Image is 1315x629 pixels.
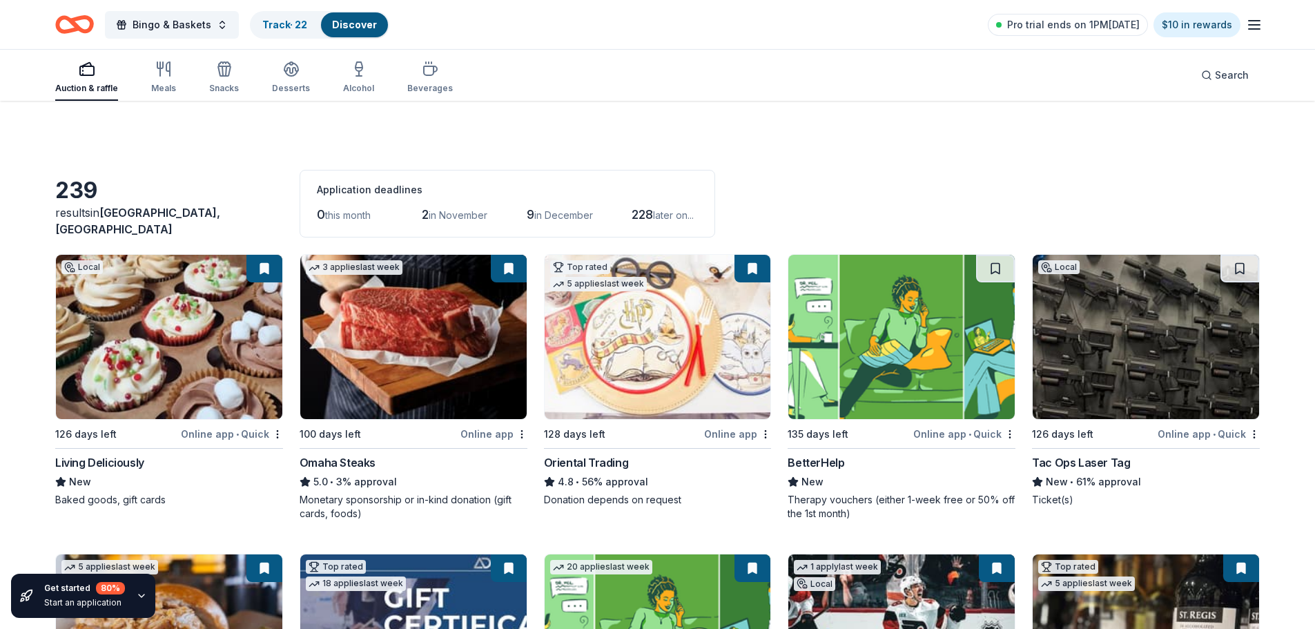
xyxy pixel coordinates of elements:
a: Track· 22 [262,19,307,30]
div: Get started [44,582,125,594]
div: Top rated [306,560,366,574]
div: 128 days left [544,426,605,443]
div: Monetary sponsorship or in-kind donation (gift cards, foods) [300,493,527,521]
img: Image for Omaha Steaks [300,255,527,419]
span: Bingo & Baskets [133,17,211,33]
div: 126 days left [1032,426,1093,443]
a: Image for Omaha Steaks 3 applieslast week100 days leftOnline appOmaha Steaks5.0•3% approvalMoneta... [300,254,527,521]
div: 1 apply last week [794,560,881,574]
div: 3% approval [300,474,527,490]
button: Beverages [407,55,453,101]
div: Online app [704,425,771,443]
a: Home [55,8,94,41]
div: Local [1038,260,1080,274]
button: Search [1190,61,1260,89]
span: 0 [317,207,325,222]
div: Auction & raffle [55,83,118,94]
div: 61% approval [1032,474,1260,490]
div: Top rated [1038,560,1098,574]
div: Ticket(s) [1032,493,1260,507]
span: Pro trial ends on 1PM[DATE] [1007,17,1140,33]
span: • [1213,429,1216,440]
button: Auction & raffle [55,55,118,101]
span: 2 [422,207,429,222]
a: Discover [332,19,377,30]
div: 5 applies last week [1038,577,1135,591]
div: Baked goods, gift cards [55,493,283,507]
div: Donation depends on request [544,493,772,507]
span: • [968,429,971,440]
div: 100 days left [300,426,361,443]
div: Beverages [407,83,453,94]
div: Meals [151,83,176,94]
span: Search [1215,67,1249,84]
span: • [576,476,579,487]
a: Pro trial ends on 1PM[DATE] [988,14,1148,36]
div: Snacks [209,83,239,94]
div: 126 days left [55,426,117,443]
img: Image for BetterHelp [788,255,1015,419]
div: 18 applies last week [306,577,406,591]
div: Alcohol [343,83,374,94]
span: 9 [527,207,534,222]
img: Image for Oriental Trading [545,255,771,419]
div: 3 applies last week [306,260,402,275]
span: 5.0 [313,474,328,490]
div: Desserts [272,83,310,94]
button: Desserts [272,55,310,101]
div: Online app Quick [1158,425,1260,443]
span: in [55,206,220,236]
a: Image for BetterHelp135 days leftOnline app•QuickBetterHelpNewTherapy vouchers (either 1-week fre... [788,254,1015,521]
span: New [801,474,824,490]
div: Living Deliciously [55,454,144,471]
span: • [1071,476,1074,487]
div: 20 applies last week [550,560,652,574]
div: Online app Quick [913,425,1015,443]
div: Oriental Trading [544,454,629,471]
button: Snacks [209,55,239,101]
button: Track· 22Discover [250,11,389,39]
span: 4.8 [558,474,574,490]
img: Image for Tac Ops Laser Tag [1033,255,1259,419]
div: Local [794,577,835,591]
div: 5 applies last week [550,277,647,291]
div: BetterHelp [788,454,844,471]
div: Omaha Steaks [300,454,376,471]
span: 228 [632,207,653,222]
a: Image for Living DeliciouslyLocal126 days leftOnline app•QuickLiving DeliciouslyNewBaked goods, g... [55,254,283,507]
span: in December [534,209,593,221]
div: results [55,204,283,238]
div: 135 days left [788,426,848,443]
button: Alcohol [343,55,374,101]
div: 239 [55,177,283,204]
div: Tac Ops Laser Tag [1032,454,1130,471]
span: this month [325,209,371,221]
a: Image for Tac Ops Laser TagLocal126 days leftOnline app•QuickTac Ops Laser TagNew•61% approvalTic... [1032,254,1260,507]
button: Meals [151,55,176,101]
div: Application deadlines [317,182,698,198]
div: Online app Quick [181,425,283,443]
div: Local [61,260,103,274]
span: • [236,429,239,440]
div: Therapy vouchers (either 1-week free or 50% off the 1st month) [788,493,1015,521]
div: Online app [460,425,527,443]
span: [GEOGRAPHIC_DATA], [GEOGRAPHIC_DATA] [55,206,220,236]
div: 5 applies last week [61,560,158,574]
span: in November [429,209,487,221]
span: New [1046,474,1068,490]
img: Image for Living Deliciously [56,255,282,419]
div: Top rated [550,260,610,274]
span: • [330,476,333,487]
a: Image for Oriental TradingTop rated5 applieslast week128 days leftOnline appOriental Trading4.8•5... [544,254,772,507]
span: later on... [653,209,694,221]
div: 56% approval [544,474,772,490]
div: Start an application [44,597,125,608]
span: New [69,474,91,490]
button: Bingo & Baskets [105,11,239,39]
div: 80 % [96,582,125,594]
a: $10 in rewards [1153,12,1240,37]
